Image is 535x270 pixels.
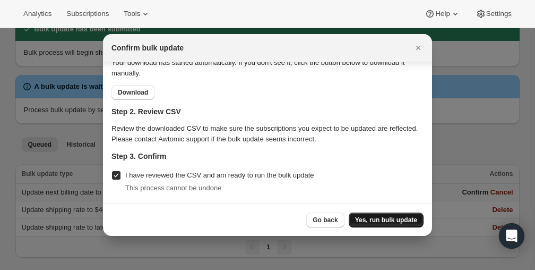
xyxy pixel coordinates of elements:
div: Open Intercom Messenger [499,223,524,249]
button: Close [411,40,426,55]
button: Subscriptions [60,6,115,21]
button: Tools [117,6,157,21]
span: Help [435,10,450,18]
button: Go back [306,213,344,227]
p: Your download has started automatically. If you don't see it, click the button below to download ... [111,57,424,79]
span: Yes, run bulk update [355,216,417,224]
button: Help [418,6,467,21]
span: Subscriptions [66,10,109,18]
p: Review the downloaded CSV to make sure the subscriptions you expect to be updated are reflected. ... [111,123,424,145]
p: Step 2. Review CSV [111,106,424,117]
h2: Confirm bulk update [111,43,184,53]
span: I have reviewed the CSV and am ready to run the bulk update [125,171,314,179]
span: This process cannot be undone [125,184,221,192]
button: Settings [469,6,518,21]
button: Download [111,85,154,100]
span: Settings [486,10,512,18]
span: Go back [313,216,338,224]
span: Analytics [23,10,51,18]
p: Step 3. Confirm [111,151,424,162]
button: Analytics [17,6,58,21]
button: Yes, run bulk update [349,213,424,227]
span: Tools [124,10,140,18]
span: Download [118,88,148,97]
